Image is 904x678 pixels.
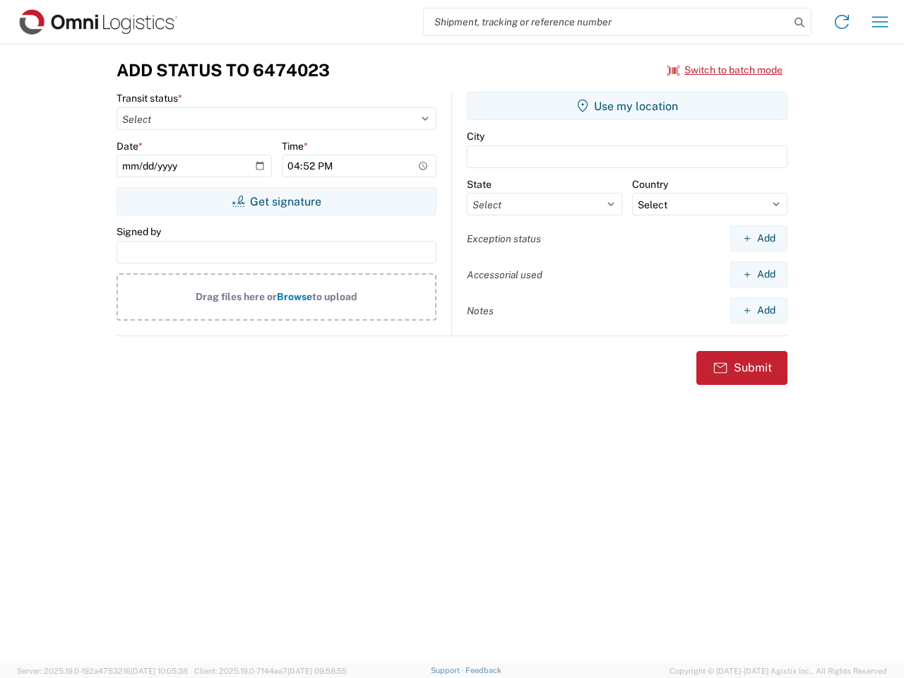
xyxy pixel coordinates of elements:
[667,59,783,82] button: Switch to batch mode
[467,130,484,143] label: City
[431,666,466,674] a: Support
[282,140,308,153] label: Time
[131,667,188,675] span: [DATE] 10:05:38
[467,304,494,317] label: Notes
[117,92,182,105] label: Transit status
[467,178,492,191] label: State
[465,666,501,674] a: Feedback
[730,225,787,251] button: Add
[287,667,347,675] span: [DATE] 09:58:55
[730,261,787,287] button: Add
[467,268,542,281] label: Accessorial used
[196,291,277,302] span: Drag files here or
[117,187,436,215] button: Get signature
[670,665,887,677] span: Copyright © [DATE]-[DATE] Agistix Inc., All Rights Reserved
[277,291,312,302] span: Browse
[117,225,161,238] label: Signed by
[632,178,668,191] label: Country
[467,92,787,120] button: Use my location
[117,60,330,81] h3: Add Status to 6474023
[312,291,357,302] span: to upload
[17,667,188,675] span: Server: 2025.19.0-192a4753216
[424,8,790,35] input: Shipment, tracking or reference number
[730,297,787,323] button: Add
[696,351,787,385] button: Submit
[117,140,143,153] label: Date
[194,667,347,675] span: Client: 2025.19.0-7f44ea7
[467,232,541,245] label: Exception status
